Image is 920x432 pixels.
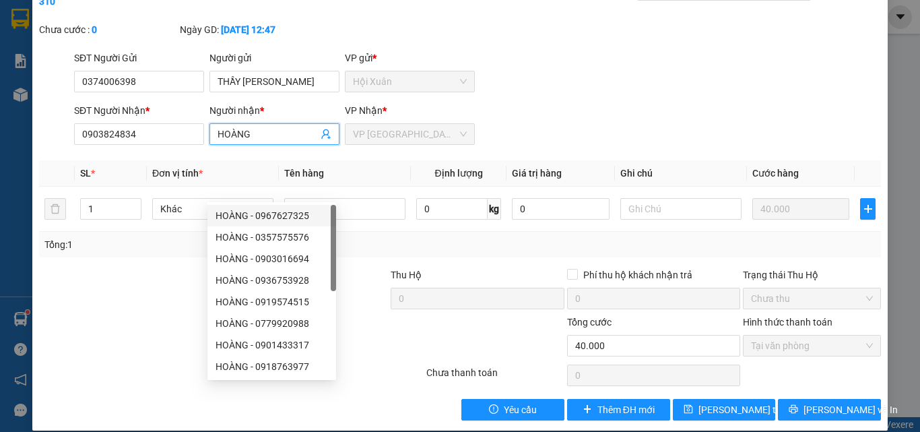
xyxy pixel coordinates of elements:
[673,399,776,421] button: save[PERSON_NAME] thay đổi
[216,359,328,374] div: HOÀNG - 0918763977
[74,51,204,65] div: SĐT Người Gửi
[684,404,693,415] span: save
[752,198,849,220] input: 0
[216,251,328,266] div: HOÀNG - 0903016694
[129,44,265,60] div: [PERSON_NAME]
[567,399,670,421] button: plusThêm ĐH mới
[39,22,177,37] div: Chưa cước :
[488,198,501,220] span: kg
[512,168,562,179] span: Giá trị hàng
[345,51,475,65] div: VP gửi
[353,71,467,92] span: Hội Xuân
[860,198,876,220] button: plus
[221,24,275,35] b: [DATE] 12:47
[391,270,422,280] span: Thu Hộ
[620,198,742,220] input: Ghi Chú
[698,402,806,417] span: [PERSON_NAME] thay đổi
[207,205,336,226] div: HOÀNG - 0967627325
[180,22,318,37] div: Ngày GD:
[615,160,747,187] th: Ghi chú
[207,313,336,334] div: HOÀNG - 0779920988
[434,168,482,179] span: Định lượng
[345,105,383,116] span: VP Nhận
[80,168,91,179] span: SL
[207,356,336,377] div: HOÀNG - 0918763977
[597,402,655,417] span: Thêm ĐH mới
[216,295,328,309] div: HOÀNG - 0919574515
[743,268,881,282] div: Trạng thái Thu Hộ
[207,226,336,248] div: HOÀNG - 0357575576
[743,317,832,328] label: Hình thức thanh toán
[129,13,161,27] span: Nhận:
[751,336,873,356] span: Tại văn phòng
[160,199,265,219] span: Khác
[861,204,875,214] span: plus
[44,237,356,252] div: Tổng: 1
[216,230,328,245] div: HOÀNG - 0357575576
[752,168,799,179] span: Cước hàng
[207,248,336,270] div: HOÀNG - 0903016694
[789,404,798,415] span: printer
[74,103,204,118] div: SĐT Người Nhận
[284,168,324,179] span: Tên hàng
[207,270,336,291] div: HOÀNG - 0936753928
[778,399,881,421] button: printer[PERSON_NAME] và In
[11,28,119,60] div: THẦY [PERSON_NAME]
[751,288,873,309] span: Chưa thu
[321,129,331,140] span: user-add
[216,273,328,288] div: HOÀNG - 0936753928
[461,399,564,421] button: exclamation-circleYêu cầu
[207,291,336,313] div: HOÀNG - 0919574515
[504,402,537,417] span: Yêu cầu
[10,87,121,103] div: 40.000
[353,124,467,144] span: VP Sài Gòn
[216,316,328,331] div: HOÀNG - 0779920988
[489,404,498,415] span: exclamation-circle
[583,404,592,415] span: plus
[567,317,612,328] span: Tổng cước
[207,334,336,356] div: HOÀNG - 0901433317
[216,208,328,223] div: HOÀNG - 0967627325
[152,168,203,179] span: Đơn vị tính
[209,103,339,118] div: Người nhận
[44,198,66,220] button: delete
[92,24,97,35] b: 0
[803,402,898,417] span: [PERSON_NAME] và In
[209,51,339,65] div: Người gửi
[284,198,405,220] input: VD: Bàn, Ghế
[216,338,328,352] div: HOÀNG - 0901433317
[129,60,265,79] div: 0903824834
[578,268,698,282] span: Phí thu hộ khách nhận trả
[11,13,32,27] span: Gửi:
[129,11,265,44] div: VP [GEOGRAPHIC_DATA]
[10,88,61,102] span: Cước rồi :
[11,11,119,28] div: Hội Xuân
[11,60,119,79] div: 0374006398
[425,365,566,389] div: Chưa thanh toán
